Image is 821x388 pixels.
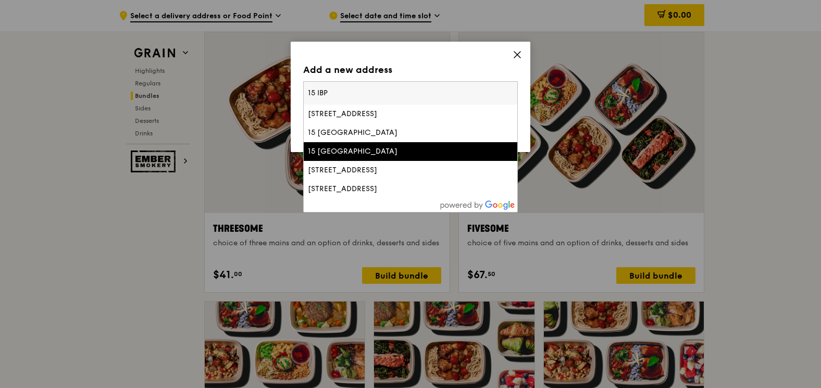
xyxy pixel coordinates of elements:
div: 15 [GEOGRAPHIC_DATA] [308,128,462,138]
div: Add a new address [303,62,518,77]
div: [STREET_ADDRESS] [308,184,462,194]
img: powered-by-google.60e8a832.png [440,201,515,210]
div: [STREET_ADDRESS] [308,165,462,176]
div: 15 [GEOGRAPHIC_DATA] [308,146,462,157]
div: [STREET_ADDRESS] [308,109,462,119]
